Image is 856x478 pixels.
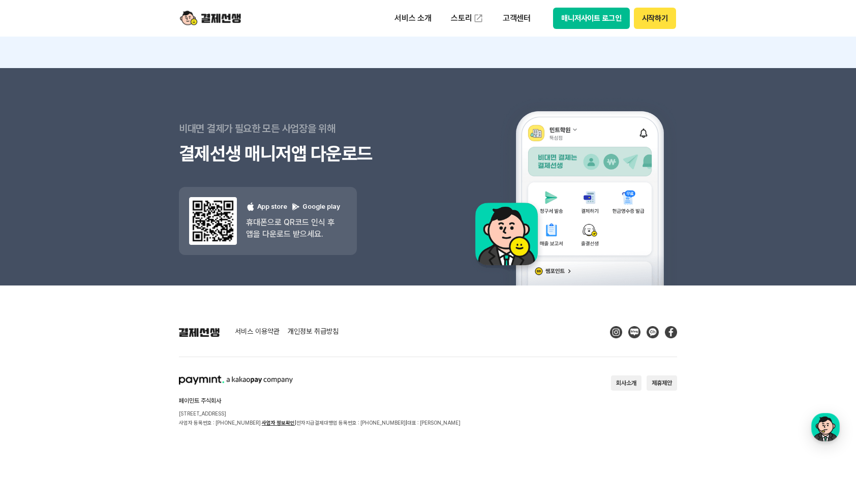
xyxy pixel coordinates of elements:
a: 홈 [3,322,67,347]
p: Google play [291,202,340,212]
button: 매니저사이트 로그인 [553,8,630,29]
p: 사업자 등록번호 : [PHONE_NUMBER] 전자지급결제대행업 등록번호 : [PHONE_NUMBER] 대표 : [PERSON_NAME] [179,418,461,427]
img: 결제선생 로고 [179,328,220,337]
span: 대화 [93,338,105,346]
span: | [295,420,296,426]
img: Facebook [665,326,677,338]
p: 비대면 결제가 필요한 모든 사업장을 위해 [179,116,428,141]
img: 앱 예시 이미지 [462,70,677,285]
img: paymint logo [179,375,293,385]
p: App store [246,202,287,212]
img: 애플 로고 [246,202,255,211]
p: 휴대폰으로 QR코드 인식 후 앱을 다운로드 받으세요. [246,216,340,240]
img: 구글 플레이 로고 [291,202,300,211]
a: 대화 [67,322,131,347]
img: Instagram [610,326,622,338]
h2: 페이민트 주식회사 [179,398,461,404]
span: 홈 [32,337,38,345]
a: 서비스 이용약관 [235,328,280,337]
p: [STREET_ADDRESS] [179,409,461,418]
a: 사업자 정보확인 [262,420,295,426]
img: 앱 다운도르드 qr [189,197,237,245]
p: 고객센터 [496,9,538,27]
img: Kakao Talk [647,326,659,338]
img: 외부 도메인 오픈 [473,13,483,23]
img: logo [180,9,241,28]
span: | [406,420,407,426]
button: 제휴제안 [647,375,677,391]
a: 설정 [131,322,195,347]
p: 서비스 소개 [387,9,439,27]
a: 개인정보 취급방침 [288,328,339,337]
button: 회사소개 [611,375,641,391]
img: Blog [628,326,640,338]
span: 설정 [157,337,169,345]
button: 시작하기 [634,8,676,29]
a: 스토리 [444,8,491,28]
h3: 결제선생 매니저앱 다운로드 [179,141,428,167]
